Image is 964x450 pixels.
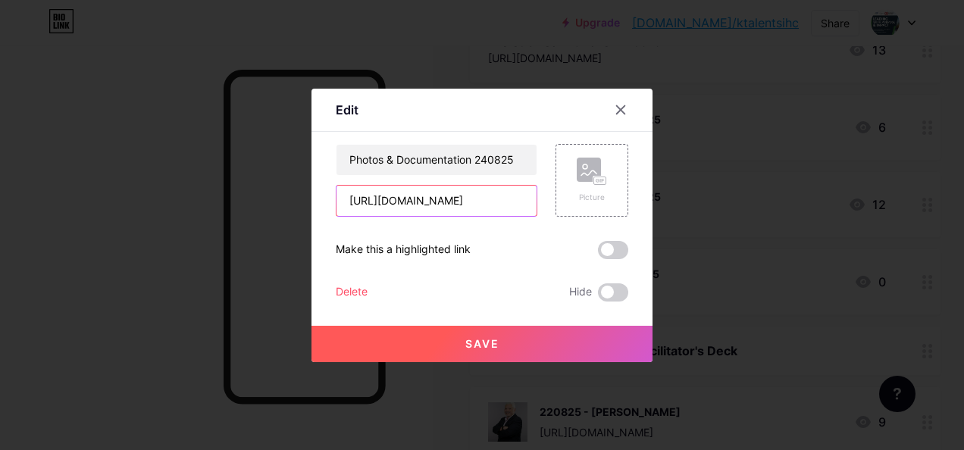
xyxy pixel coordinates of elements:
div: Picture [577,192,607,203]
div: Edit [336,101,358,119]
span: Save [465,337,499,350]
div: Delete [336,283,368,302]
button: Save [311,326,653,362]
div: Make this a highlighted link [336,241,471,259]
input: Title [336,145,537,175]
input: URL [336,186,537,216]
span: Hide [569,283,592,302]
